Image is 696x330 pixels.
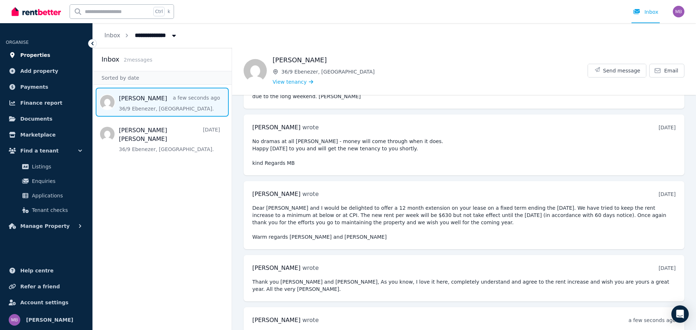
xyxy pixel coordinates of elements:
span: [PERSON_NAME] [252,264,301,271]
pre: No dramas at all [PERSON_NAME] - money will come through when it does. Happy [DATE] to you and wi... [252,138,676,167]
span: Marketplace [20,130,55,139]
a: Tenant checks [9,203,84,217]
a: Applications [9,188,84,203]
a: Properties [6,48,87,62]
img: RentBetter [12,6,61,17]
span: Ctrl [153,7,165,16]
span: wrote [302,191,319,197]
span: ORGANISE [6,40,29,45]
a: Help centre [6,263,87,278]
a: View tenancy [273,78,313,85]
span: Applications [32,191,81,200]
div: Sorted by date [93,71,232,85]
time: a few seconds ago [629,317,676,323]
nav: Message list [93,85,232,160]
span: Documents [20,114,53,123]
span: Finance report [20,99,62,107]
img: Mark Burns [9,314,20,326]
pre: Dear [PERSON_NAME] and I would be delighted to offer a 12 month extension on your lease on a fixe... [252,204,676,241]
span: Help centre [20,266,54,275]
a: Email [649,64,684,78]
span: Find a tenant [20,146,59,155]
a: Payments [6,80,87,94]
a: Finance report [6,96,87,110]
h2: Inbox [101,54,119,64]
span: Account settings [20,298,69,307]
span: Add property [20,67,58,75]
h1: [PERSON_NAME] [273,55,588,65]
span: 36/9 Ebenezer, [GEOGRAPHIC_DATA] [281,68,588,75]
span: Email [664,67,678,74]
span: [PERSON_NAME] [252,124,301,131]
a: Enquiries [9,174,84,188]
span: Refer a friend [20,282,60,291]
span: wrote [302,124,319,131]
time: [DATE] [659,191,676,197]
div: Open Intercom Messenger [671,305,689,323]
img: George McArdle [244,59,267,82]
span: Manage Property [20,222,70,230]
span: Tenant checks [32,206,81,214]
span: Payments [20,83,48,91]
a: Documents [6,112,87,126]
a: Listings [9,159,84,174]
a: [PERSON_NAME]a few seconds ago36/9 Ebenezer, [GEOGRAPHIC_DATA]. [119,94,220,112]
a: Marketplace [6,128,87,142]
span: wrote [302,317,319,323]
div: Inbox [633,8,658,16]
span: [PERSON_NAME] [252,317,301,323]
time: [DATE] [659,125,676,130]
span: View tenancy [273,78,307,85]
span: wrote [302,264,319,271]
nav: Breadcrumb [93,23,189,48]
button: Send message [588,64,646,77]
span: 2 message s [124,57,152,63]
span: [PERSON_NAME] [26,316,73,324]
a: [PERSON_NAME] [PERSON_NAME][DATE]36/9 Ebenezer, [GEOGRAPHIC_DATA]. [119,126,220,153]
span: Enquiries [32,177,81,185]
img: Mark Burns [673,6,684,17]
span: Send message [603,67,641,74]
pre: Thank you [PERSON_NAME] and [PERSON_NAME], As you know, I love it here, completely understand and... [252,278,676,293]
a: Add property [6,64,87,78]
a: Refer a friend [6,279,87,294]
span: k [167,9,170,14]
time: [DATE] [659,265,676,271]
span: Properties [20,51,50,59]
span: [PERSON_NAME] [252,191,301,197]
button: Manage Property [6,219,87,233]
a: Inbox [104,32,120,39]
span: Listings [32,162,81,171]
a: Account settings [6,295,87,310]
button: Find a tenant [6,143,87,158]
